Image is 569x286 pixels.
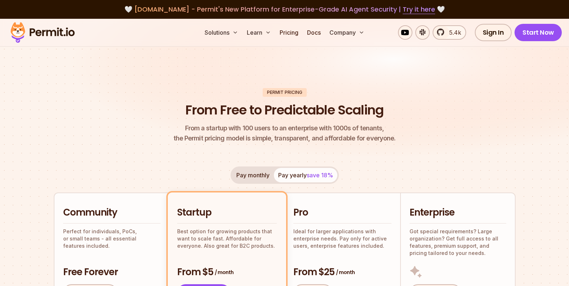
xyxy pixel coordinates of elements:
[7,20,78,45] img: Permit logo
[63,228,161,250] p: Perfect for individuals, PoCs, or small teams - all essential features included.
[174,123,396,133] span: From a startup with 100 users to an enterprise with 1000s of tenants,
[63,206,161,219] h2: Community
[475,24,512,41] a: Sign In
[177,206,277,219] h2: Startup
[293,228,391,250] p: Ideal for larger applications with enterprise needs. Pay only for active users, enterprise featur...
[433,25,466,40] a: 5.4k
[174,123,396,143] p: the Permit pricing model is simple, transparent, and affordable for everyone.
[17,4,552,14] div: 🤍 🤍
[263,88,307,97] div: Permit Pricing
[403,5,435,14] a: Try it here
[293,266,391,279] h3: From $25
[327,25,367,40] button: Company
[304,25,324,40] a: Docs
[232,168,274,182] button: Pay monthly
[134,5,435,14] span: [DOMAIN_NAME] - Permit's New Platform for Enterprise-Grade AI Agent Security |
[445,28,461,37] span: 5.4k
[63,266,161,279] h3: Free Forever
[336,269,355,276] span: / month
[185,101,384,119] h1: From Free to Predictable Scaling
[215,269,233,276] span: / month
[177,228,277,250] p: Best option for growing products that want to scale fast. Affordable for everyone. Also great for...
[277,25,301,40] a: Pricing
[410,228,506,257] p: Got special requirements? Large organization? Get full access to all features, premium support, a...
[244,25,274,40] button: Learn
[515,24,562,41] a: Start Now
[202,25,241,40] button: Solutions
[177,266,277,279] h3: From $5
[293,206,391,219] h2: Pro
[410,206,506,219] h2: Enterprise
